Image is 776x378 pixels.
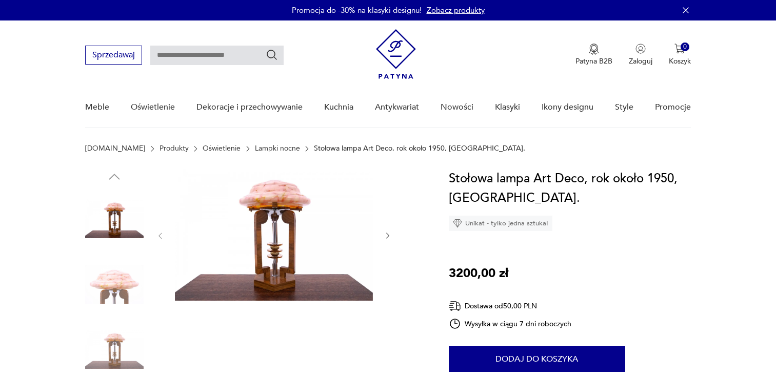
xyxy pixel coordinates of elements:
p: 3200,00 zł [449,264,508,283]
button: Patyna B2B [575,44,612,66]
a: Meble [85,88,109,127]
a: Oświetlenie [131,88,175,127]
a: Produkty [160,144,189,153]
p: Zaloguj [629,56,652,66]
p: Patyna B2B [575,56,612,66]
img: Ikona koszyka [674,44,685,54]
button: Sprzedawaj [85,46,142,65]
button: Dodaj do koszyka [449,346,625,372]
h1: Stołowa lampa Art Deco, rok około 1950, [GEOGRAPHIC_DATA]. [449,169,691,208]
img: Ikona diamentu [453,219,462,228]
img: Ikona dostawy [449,300,461,312]
a: Kuchnia [324,88,353,127]
button: Szukaj [266,49,278,61]
a: Oświetlenie [203,144,241,153]
a: Ikony designu [542,88,593,127]
a: Sprzedawaj [85,52,142,59]
button: 0Koszyk [669,44,691,66]
button: Zaloguj [629,44,652,66]
p: Promocja do -30% na klasyki designu! [292,5,422,15]
a: Zobacz produkty [427,5,485,15]
img: Ikonka użytkownika [635,44,646,54]
img: Ikona medalu [589,44,599,55]
a: [DOMAIN_NAME] [85,144,145,153]
a: Klasyki [495,88,520,127]
div: Wysyłka w ciągu 7 dni roboczych [449,318,572,330]
p: Stołowa lampa Art Deco, rok około 1950, [GEOGRAPHIC_DATA]. [314,144,525,153]
img: Patyna - sklep z meblami i dekoracjami vintage [376,29,416,79]
img: Zdjęcie produktu Stołowa lampa Art Deco, rok około 1950, Polska. [175,169,373,301]
img: Zdjęcie produktu Stołowa lampa Art Deco, rok około 1950, Polska. [85,190,144,248]
a: Nowości [441,88,473,127]
a: Lampki nocne [255,144,300,153]
img: Zdjęcie produktu Stołowa lampa Art Deco, rok około 1950, Polska. [85,255,144,313]
a: Dekoracje i przechowywanie [196,88,303,127]
a: Antykwariat [375,88,419,127]
div: 0 [681,43,689,51]
a: Ikona medaluPatyna B2B [575,44,612,66]
p: Koszyk [669,56,691,66]
a: Style [615,88,633,127]
div: Unikat - tylko jedna sztuka! [449,216,552,231]
a: Promocje [655,88,691,127]
div: Dostawa od 50,00 PLN [449,300,572,312]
